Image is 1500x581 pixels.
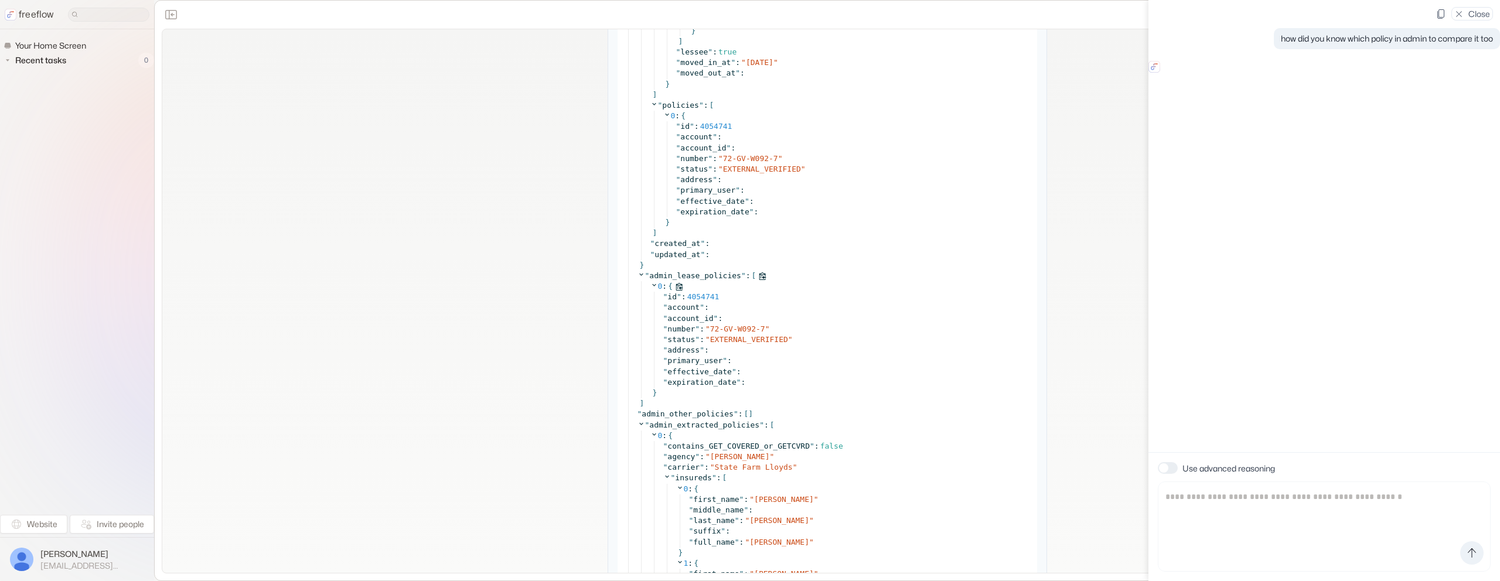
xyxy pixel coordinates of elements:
[705,324,710,333] span: "
[680,207,749,216] span: expiration_date
[748,409,753,419] span: ]
[680,132,712,141] span: account
[667,452,695,461] span: agency
[694,122,699,131] span: :
[737,367,741,376] span: :
[680,154,708,163] span: number
[739,569,744,578] span: "
[680,197,745,206] span: effective_date
[718,154,723,163] span: "
[663,314,668,323] span: "
[676,197,681,206] span: "
[663,324,668,333] span: "
[654,250,700,259] span: updated_at
[676,47,681,56] span: "
[688,484,693,494] span: :
[689,569,694,578] span: "
[70,515,154,534] button: Invite people
[663,378,668,387] span: "
[695,335,700,344] span: "
[754,207,759,216] span: :
[679,37,683,46] span: ]
[700,346,704,354] span: "
[712,132,717,141] span: "
[667,346,700,354] span: address
[741,271,746,280] span: "
[749,569,754,578] span: "
[749,538,809,546] span: [PERSON_NAME]
[749,197,754,206] span: :
[723,154,778,163] span: 72-GV-W092-7
[689,527,694,535] span: "
[710,100,714,111] span: [
[679,548,683,557] span: }
[705,335,710,344] span: "
[735,186,740,194] span: "
[667,367,732,376] span: effective_date
[788,335,793,344] span: "
[694,484,698,494] span: {
[663,356,668,365] span: "
[693,527,721,535] span: suffix
[7,545,147,574] button: [PERSON_NAME][EMAIL_ADDRESS][DOMAIN_NAME]
[718,47,737,56] span: true
[744,505,748,514] span: "
[649,271,741,280] span: admin_lease_policies
[714,314,718,323] span: "
[658,101,663,110] span: "
[770,452,775,461] span: "
[700,463,704,471] span: "
[667,314,713,323] span: account_id
[663,335,668,344] span: "
[701,250,705,259] span: "
[735,516,739,525] span: "
[717,473,721,483] span: :
[691,26,696,35] span: }
[1460,541,1484,565] button: Send message
[700,335,704,344] span: :
[1281,33,1493,45] p: how did you know which policy in admin to compare it too
[671,473,676,482] span: "
[640,399,645,408] span: ]
[820,442,843,450] span: false
[694,558,698,569] span: {
[712,165,717,173] span: :
[718,165,723,173] span: "
[1182,462,1275,474] p: Use advanced reasoning
[676,165,681,173] span: "
[712,473,717,482] span: "
[717,175,722,184] span: :
[663,463,668,471] span: "
[725,527,730,535] span: :
[675,111,680,121] span: :
[663,303,668,312] span: "
[645,421,650,429] span: "
[740,69,745,77] span: :
[700,303,704,312] span: "
[717,132,722,141] span: :
[727,356,732,365] span: :
[637,409,642,418] span: "
[746,58,773,67] span: [DATE]
[680,69,735,77] span: moved_out_at
[732,367,737,376] span: "
[723,165,801,173] span: EXTERNAL_VERIFIED
[676,175,681,184] span: "
[667,378,736,387] span: expiration_date
[738,409,743,419] span: :
[745,538,749,546] span: "
[718,314,722,323] span: :
[727,143,731,152] span: "
[680,175,712,184] span: address
[663,346,668,354] span: "
[704,100,708,111] span: :
[671,111,676,120] span: 0
[705,452,710,461] span: "
[754,495,814,504] span: [PERSON_NAME]
[739,538,744,546] span: :
[700,122,732,131] span: 4054741
[650,250,655,259] span: "
[676,58,681,67] span: "
[681,111,686,121] span: {
[765,324,770,333] span: "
